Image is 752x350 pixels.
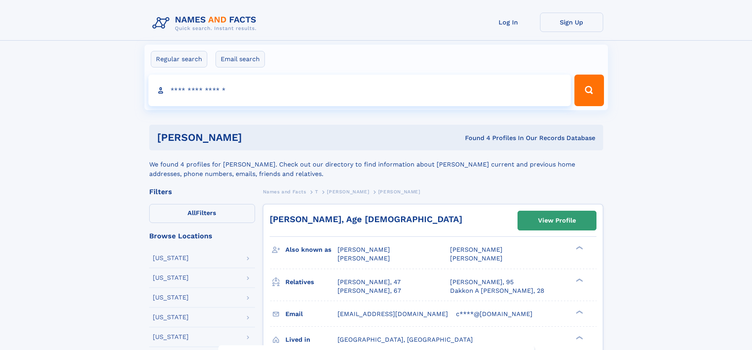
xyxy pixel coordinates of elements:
[450,278,514,286] a: [PERSON_NAME], 95
[285,333,338,346] h3: Lived in
[574,335,583,340] div: ❯
[285,275,338,289] h3: Relatives
[216,51,265,67] label: Email search
[263,187,306,197] a: Names and Facts
[315,187,318,197] a: T
[540,13,603,32] a: Sign Up
[327,189,369,195] span: [PERSON_NAME]
[338,278,401,286] a: [PERSON_NAME], 47
[338,255,390,262] span: [PERSON_NAME]
[188,209,196,217] span: All
[153,255,189,261] div: [US_STATE]
[338,310,448,318] span: [EMAIL_ADDRESS][DOMAIN_NAME]
[574,75,604,106] button: Search Button
[450,255,503,262] span: [PERSON_NAME]
[149,204,255,223] label: Filters
[574,309,583,314] div: ❯
[149,150,603,179] div: We found 4 profiles for [PERSON_NAME]. Check out our directory to find information about [PERSON_...
[338,286,401,295] a: [PERSON_NAME], 67
[327,187,369,197] a: [PERSON_NAME]
[450,246,503,253] span: [PERSON_NAME]
[378,189,420,195] span: [PERSON_NAME]
[285,243,338,256] h3: Also known as
[285,307,338,321] h3: Email
[149,188,255,195] div: Filters
[157,133,354,142] h1: [PERSON_NAME]
[153,294,189,301] div: [US_STATE]
[574,277,583,283] div: ❯
[151,51,207,67] label: Regular search
[153,314,189,320] div: [US_STATE]
[538,211,576,230] div: View Profile
[338,246,390,253] span: [PERSON_NAME]
[153,275,189,281] div: [US_STATE]
[149,13,263,34] img: Logo Names and Facts
[338,336,473,343] span: [GEOGRAPHIC_DATA], [GEOGRAPHIC_DATA]
[153,334,189,340] div: [US_STATE]
[477,13,540,32] a: Log In
[148,75,571,106] input: search input
[353,134,595,142] div: Found 4 Profiles In Our Records Database
[574,245,583,251] div: ❯
[270,214,462,224] a: [PERSON_NAME], Age [DEMOGRAPHIC_DATA]
[149,232,255,240] div: Browse Locations
[315,189,318,195] span: T
[450,286,544,295] a: Dakkon A [PERSON_NAME], 28
[518,211,596,230] a: View Profile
